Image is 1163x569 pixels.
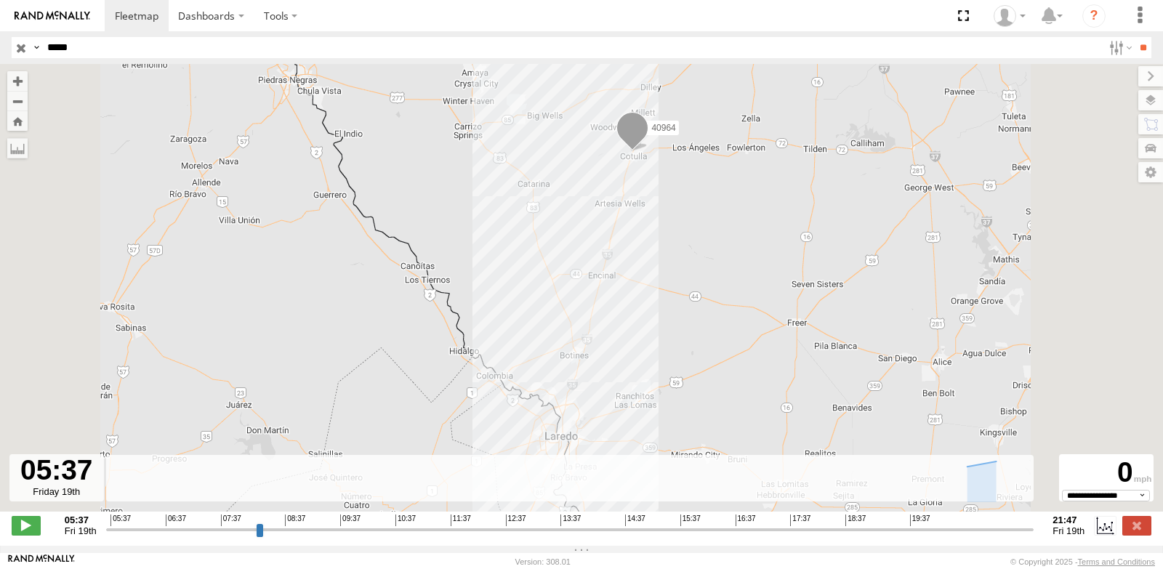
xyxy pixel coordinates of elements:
[1053,525,1084,536] span: Fri 19th Sep 2025
[625,514,645,526] span: 14:37
[1138,162,1163,182] label: Map Settings
[1053,514,1084,525] strong: 21:47
[845,514,866,526] span: 18:37
[395,514,416,526] span: 10:37
[1122,516,1151,535] label: Close
[910,514,930,526] span: 19:37
[1082,4,1106,28] i: ?
[7,111,28,131] button: Zoom Home
[15,11,90,21] img: rand-logo.svg
[506,514,526,526] span: 12:37
[8,554,75,569] a: Visit our Website
[989,5,1031,27] div: Miguel Cantu
[31,37,42,58] label: Search Query
[515,557,571,566] div: Version: 308.01
[1078,557,1155,566] a: Terms and Conditions
[340,514,361,526] span: 09:37
[7,91,28,111] button: Zoom out
[65,514,97,525] strong: 05:37
[1103,37,1135,58] label: Search Filter Options
[1010,557,1155,566] div: © Copyright 2025 -
[221,514,241,526] span: 07:37
[451,514,471,526] span: 11:37
[1061,456,1151,490] div: 0
[560,514,581,526] span: 13:37
[110,514,131,526] span: 05:37
[7,71,28,91] button: Zoom in
[736,514,756,526] span: 16:37
[790,514,810,526] span: 17:37
[680,514,701,526] span: 15:37
[12,516,41,535] label: Play/Stop
[651,123,675,133] span: 40964
[166,514,186,526] span: 06:37
[65,525,97,536] span: Fri 19th Sep 2025
[7,138,28,158] label: Measure
[285,514,305,526] span: 08:37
